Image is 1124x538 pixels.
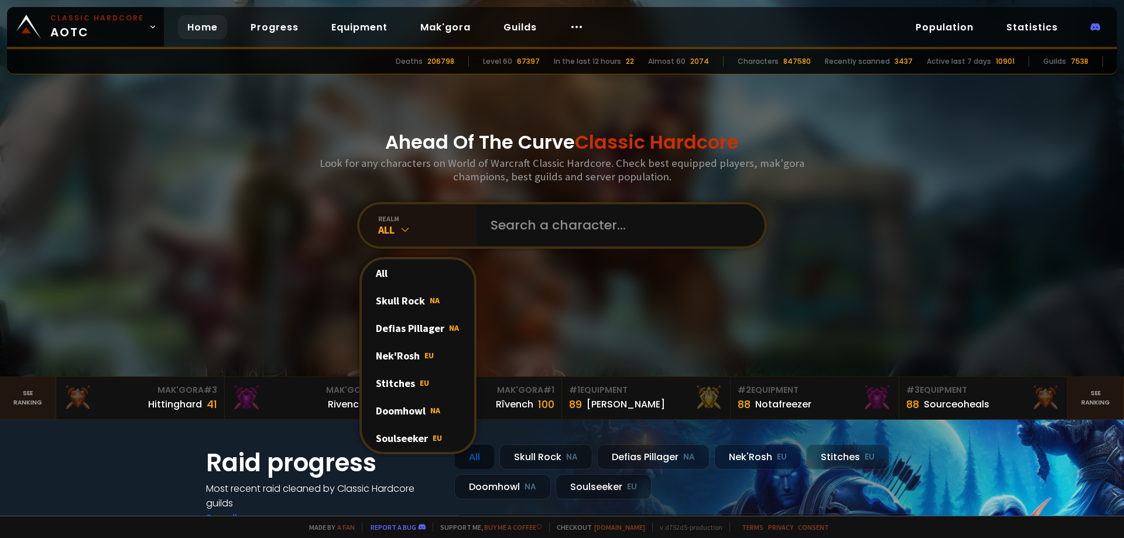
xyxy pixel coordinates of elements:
[683,451,695,463] small: NA
[56,377,225,419] a: Mak'Gora#3Hittinghard41
[50,13,144,41] span: AOTC
[525,481,536,493] small: NA
[569,384,723,396] div: Equipment
[587,397,665,412] div: [PERSON_NAME]
[575,129,739,155] span: Classic Hardcore
[865,451,875,463] small: EU
[895,56,913,67] div: 3437
[337,523,355,532] a: a fan
[225,377,393,419] a: Mak'Gora#2Rivench100
[483,56,512,67] div: Level 60
[626,56,634,67] div: 22
[783,56,811,67] div: 847580
[517,56,540,67] div: 67397
[768,523,793,532] a: Privacy
[927,56,991,67] div: Active last 7 days
[206,481,440,510] h4: Most recent raid cleaned by Classic Hardcore guilds
[806,444,889,470] div: Stitches
[362,342,474,369] div: Nek'Rosh
[484,204,751,246] input: Search a character...
[755,397,811,412] div: Notafreezer
[1071,56,1088,67] div: 7538
[207,396,217,412] div: 41
[362,314,474,342] div: Defias Pillager
[543,384,554,396] span: # 1
[742,523,763,532] a: Terms
[906,384,920,396] span: # 3
[385,128,739,156] h1: Ahead Of The Curve
[178,15,227,39] a: Home
[594,523,645,532] a: [DOMAIN_NAME]
[427,56,454,67] div: 206798
[562,377,731,419] a: #1Equipment89[PERSON_NAME]
[569,396,582,412] div: 89
[232,384,386,396] div: Mak'Gora
[1068,377,1124,419] a: Seeranking
[738,384,892,396] div: Equipment
[362,259,474,287] div: All
[731,377,899,419] a: #2Equipment88Notafreezer
[690,56,709,67] div: 2074
[777,451,787,463] small: EU
[371,523,416,532] a: Report a bug
[556,474,652,499] div: Soulseeker
[899,377,1068,419] a: #3Equipment88Sourceoheals
[148,397,202,412] div: Hittinghard
[906,396,919,412] div: 88
[924,397,989,412] div: Sourceoheals
[652,523,722,532] span: v. d752d5 - production
[449,323,459,333] span: NA
[393,377,562,419] a: Mak'Gora#1Rîvench100
[241,15,308,39] a: Progress
[50,13,144,23] small: Classic Hardcore
[411,15,480,39] a: Mak'gora
[996,56,1015,67] div: 10901
[433,523,542,532] span: Support me,
[738,396,751,412] div: 88
[328,397,365,412] div: Rivench
[997,15,1067,39] a: Statistics
[738,56,779,67] div: Characters
[204,384,217,396] span: # 3
[362,369,474,397] div: Stitches
[484,523,542,532] a: Buy me a coffee
[906,384,1060,396] div: Equipment
[7,7,164,47] a: Classic HardcoreAOTC
[738,384,751,396] span: # 2
[322,15,397,39] a: Equipment
[496,397,533,412] div: Rîvench
[825,56,890,67] div: Recently scanned
[566,451,578,463] small: NA
[206,511,282,525] a: See all progress
[302,523,355,532] span: Made by
[499,444,592,470] div: Skull Rock
[63,384,217,396] div: Mak'Gora
[714,444,801,470] div: Nek'Rosh
[538,396,554,412] div: 100
[1043,56,1066,67] div: Guilds
[597,444,710,470] div: Defias Pillager
[424,350,434,361] span: EU
[549,523,645,532] span: Checkout
[400,384,554,396] div: Mak'Gora
[648,56,686,67] div: Almost 60
[906,15,983,39] a: Population
[430,295,440,306] span: NA
[315,156,809,183] h3: Look for any characters on World of Warcraft Classic Hardcore. Check best equipped players, mak'g...
[494,15,546,39] a: Guilds
[627,481,637,493] small: EU
[378,223,477,237] div: All
[362,424,474,452] div: Soulseeker
[362,397,474,424] div: Doomhowl
[454,474,551,499] div: Doomhowl
[554,56,621,67] div: In the last 12 hours
[420,378,429,388] span: EU
[378,214,477,223] div: realm
[798,523,829,532] a: Consent
[454,444,495,470] div: All
[396,56,423,67] div: Deaths
[569,384,580,396] span: # 1
[433,433,442,443] span: EU
[362,287,474,314] div: Skull Rock
[430,405,440,416] span: NA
